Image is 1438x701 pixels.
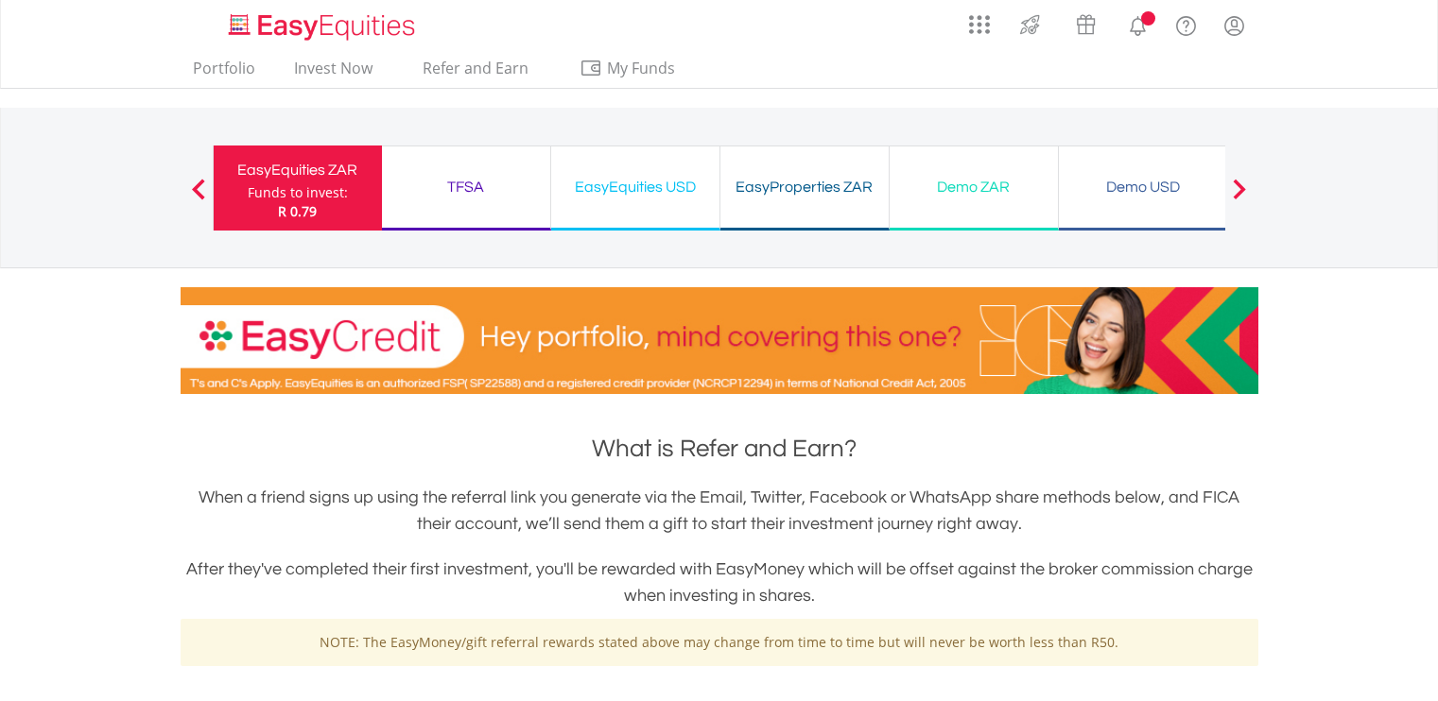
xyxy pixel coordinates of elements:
[563,174,708,200] div: EasyEquities USD
[225,11,423,43] img: EasyEquities_Logo.png
[286,59,380,88] a: Invest Now
[1070,9,1101,40] img: vouchers-v2.svg
[181,556,1258,609] h3: After they've completed their first investment, you'll be rewarded with EasyMoney which will be o...
[248,183,348,202] div: Funds to invest:
[185,59,263,88] a: Portfolio
[393,174,539,200] div: TFSA
[180,188,217,207] button: Previous
[1114,5,1162,43] a: Notifications
[1058,5,1114,40] a: Vouchers
[1070,174,1216,200] div: Demo USD
[225,157,371,183] div: EasyEquities ZAR
[969,14,990,35] img: grid-menu-icon.svg
[1162,5,1210,43] a: FAQ's and Support
[221,5,423,43] a: Home page
[732,174,877,200] div: EasyProperties ZAR
[1014,9,1046,40] img: thrive-v2.svg
[181,485,1258,538] h3: When a friend signs up using the referral link you generate via the Email, Twitter, Facebook or W...
[278,202,317,220] span: R 0.79
[1221,188,1258,207] button: Next
[1210,5,1258,46] a: My Profile
[181,287,1258,394] img: EasyCredit Promotion Banner
[901,174,1047,200] div: Demo ZAR
[592,436,857,461] span: What is Refer and Earn?
[423,58,528,78] span: Refer and Earn
[195,633,1244,652] p: NOTE: The EasyMoney/gift referral rewards stated above may change from time to time but will neve...
[404,59,548,88] a: Refer and Earn
[957,5,1002,35] a: AppsGrid
[580,56,703,80] span: My Funds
